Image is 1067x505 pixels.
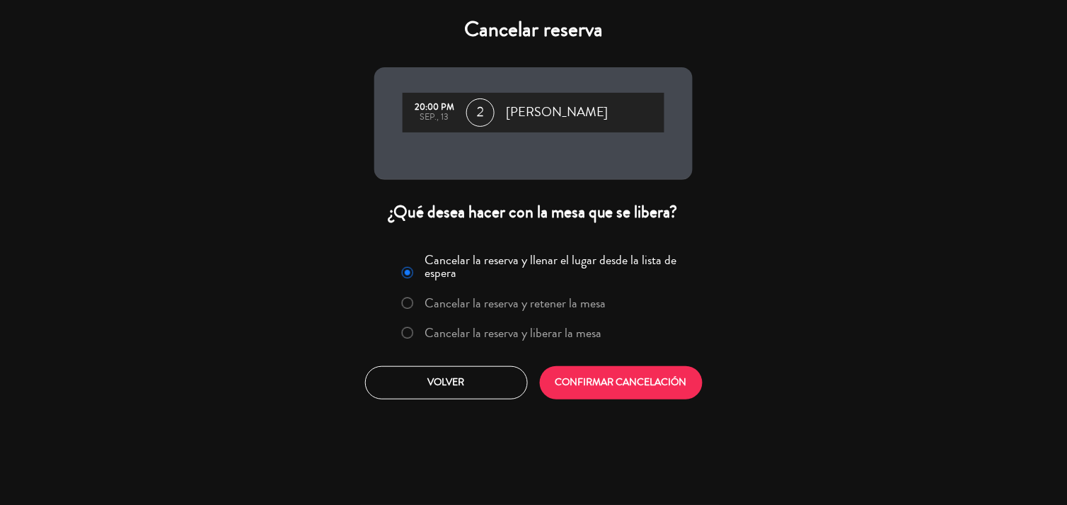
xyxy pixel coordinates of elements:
span: 2 [466,98,495,127]
label: Cancelar la reserva y llenar el lugar desde la lista de espera [425,254,684,279]
div: sep., 13 [410,113,459,123]
span: [PERSON_NAME] [506,102,609,123]
button: CONFIRMAR CANCELACIÓN [540,366,703,399]
button: Volver [365,366,528,399]
label: Cancelar la reserva y retener la mesa [425,297,606,310]
label: Cancelar la reserva y liberar la mesa [425,327,602,339]
div: 20:00 PM [410,103,459,113]
div: ¿Qué desea hacer con la mesa que se libera? [374,201,693,223]
h4: Cancelar reserva [374,17,693,42]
